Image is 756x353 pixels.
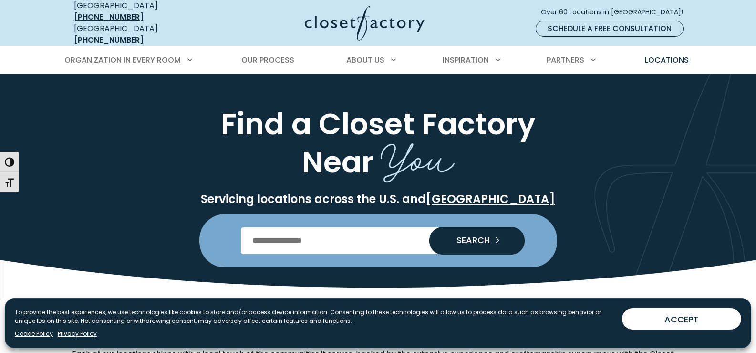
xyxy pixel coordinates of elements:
span: Partners [547,54,584,65]
a: Cookie Policy [15,330,53,338]
a: [PHONE_NUMBER] [74,11,144,22]
a: [PHONE_NUMBER] [74,34,144,45]
a: [GEOGRAPHIC_DATA] [426,191,555,207]
span: Find a Closet Factory [221,103,536,145]
span: About Us [346,54,384,65]
a: Schedule a Free Consultation [536,21,684,37]
span: You [381,124,455,186]
span: SEARCH [449,236,490,245]
nav: Primary Menu [58,47,699,74]
p: To provide the best experiences, we use technologies like cookies to store and/or access device i... [15,308,614,325]
span: Our Process [241,54,294,65]
button: Search our Nationwide Locations [429,227,525,255]
span: Organization in Every Room [64,54,181,65]
div: [GEOGRAPHIC_DATA] [74,23,212,46]
button: ACCEPT [622,308,741,330]
a: Over 60 Locations in [GEOGRAPHIC_DATA]! [540,4,691,21]
span: Near [302,141,373,183]
p: Servicing locations across the U.S. and [72,192,684,206]
span: Inspiration [443,54,489,65]
span: Locations [645,54,689,65]
img: Closet Factory Logo [305,6,425,41]
span: Over 60 Locations in [GEOGRAPHIC_DATA]! [541,7,691,17]
input: Enter Postal Code [241,227,515,254]
a: Privacy Policy [58,330,97,338]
